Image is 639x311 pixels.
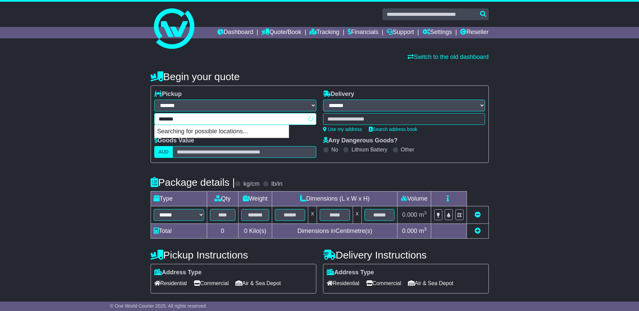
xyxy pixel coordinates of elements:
span: m [419,211,427,218]
td: Dimensions in Centimetre(s) [272,224,397,239]
span: © One World Courier 2025. All rights reserved. [110,303,207,309]
label: Any Dangerous Goods? [323,137,398,144]
span: 0 [244,228,247,234]
h4: Delivery Instructions [323,249,489,261]
td: Total [151,224,207,239]
label: Address Type [154,269,202,276]
td: Type [151,192,207,206]
span: Commercial [366,278,401,288]
a: Reseller [460,27,488,38]
td: Dimensions (L x W x H) [272,192,397,206]
h4: Pickup Instructions [151,249,316,261]
td: Weight [238,192,272,206]
td: Kilo(s) [238,224,272,239]
label: Goods Value [154,137,194,144]
span: Residential [327,278,359,288]
a: Use my address [323,127,362,132]
span: 0.000 [402,211,417,218]
a: Dashboard [217,27,253,38]
label: Other [401,146,414,153]
sup: 3 [424,227,427,232]
a: Financials [348,27,378,38]
a: Tracking [310,27,339,38]
a: Remove this item [475,211,481,218]
label: No [331,146,338,153]
span: Residential [154,278,187,288]
h4: Begin your quote [151,71,489,82]
a: Settings [422,27,452,38]
span: 0.000 [402,228,417,234]
span: Air & Sea Depot [235,278,281,288]
span: Air & Sea Depot [408,278,453,288]
label: lb/in [271,180,282,188]
td: Qty [207,192,238,206]
h4: Package details | [151,177,235,188]
td: 0 [207,224,238,239]
span: Commercial [194,278,229,288]
label: Delivery [323,91,354,98]
typeahead: Please provide city [154,113,316,125]
label: Lithium Battery [351,146,387,153]
p: Searching for possible locations... [155,125,289,138]
label: Address Type [327,269,374,276]
a: Search address book [369,127,417,132]
span: m [419,228,427,234]
label: AUD [154,146,173,158]
label: Pickup [154,91,182,98]
td: x [353,206,361,224]
a: Add new item [475,228,481,234]
td: Volume [397,192,431,206]
a: Support [387,27,414,38]
a: Switch to the old dashboard [408,54,488,60]
label: kg/cm [243,180,259,188]
td: x [308,206,317,224]
sup: 3 [424,210,427,215]
a: Quote/Book [261,27,301,38]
